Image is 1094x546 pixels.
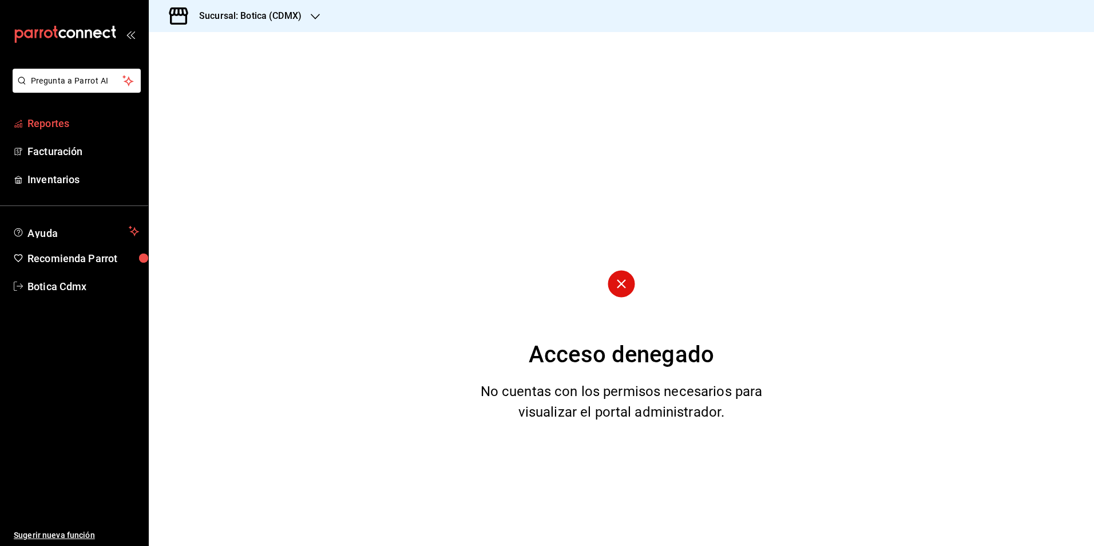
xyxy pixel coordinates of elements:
div: Acceso denegado [529,338,714,372]
span: Inventarios [27,172,139,187]
span: Pregunta a Parrot AI [31,75,123,87]
a: Pregunta a Parrot AI [8,83,141,95]
span: Facturación [27,144,139,159]
h3: Sucursal: Botica (CDMX) [190,9,302,23]
button: Pregunta a Parrot AI [13,69,141,93]
div: No cuentas con los permisos necesarios para visualizar el portal administrador. [466,381,777,422]
span: Sugerir nueva función [14,529,139,541]
span: Ayuda [27,224,124,238]
span: Reportes [27,116,139,131]
span: Recomienda Parrot [27,251,139,266]
button: open_drawer_menu [126,30,135,39]
span: Botica Cdmx [27,279,139,294]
